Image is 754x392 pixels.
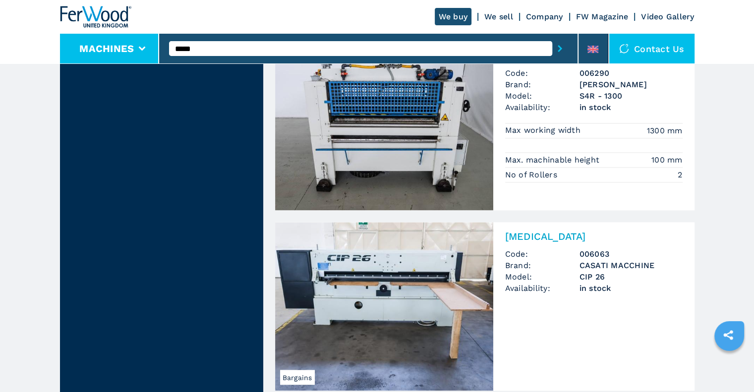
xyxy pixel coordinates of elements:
[505,169,560,180] p: No of Rollers
[505,67,580,79] span: Code:
[505,282,580,293] span: Availability:
[651,154,683,166] em: 100 mm
[526,12,563,21] a: Company
[435,8,472,25] a: We buy
[275,42,493,210] img: Glue Spreaders OSAMA S4R - 1300
[275,222,695,391] a: Guillotine CASATI MACCHINE CIP 26Bargains[MEDICAL_DATA]Code:006063Brand:CASATI MACCHINEModel:CIP ...
[580,248,683,259] h3: 006063
[60,6,131,28] img: Ferwood
[580,67,683,79] h3: 006290
[641,12,694,21] a: Video Gallery
[580,90,683,102] h3: S4R - 1300
[505,248,580,259] span: Code:
[275,42,695,210] a: Glue Spreaders OSAMA S4R - 1300Glue SpreadersCode:006290Brand:[PERSON_NAME]Model:S4R - 1300Availa...
[275,222,493,391] img: Guillotine CASATI MACCHINE CIP 26
[580,79,683,90] h3: [PERSON_NAME]
[576,12,629,21] a: FW Magazine
[484,12,513,21] a: We sell
[505,90,580,102] span: Model:
[716,323,741,347] a: sharethis
[505,271,580,282] span: Model:
[647,125,683,136] em: 1300 mm
[79,43,134,55] button: Machines
[505,155,602,166] p: Max. machinable height
[619,44,629,54] img: Contact us
[505,230,683,242] h2: [MEDICAL_DATA]
[580,282,683,293] span: in stock
[678,169,682,180] em: 2
[505,125,583,136] p: Max working width
[505,259,580,271] span: Brand:
[505,79,580,90] span: Brand:
[712,347,747,385] iframe: Chat
[609,34,695,63] div: Contact us
[580,259,683,271] h3: CASATI MACCHINE
[580,271,683,282] h3: CIP 26
[280,370,315,385] span: Bargains
[552,37,568,60] button: submit-button
[505,102,580,113] span: Availability:
[580,102,683,113] span: in stock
